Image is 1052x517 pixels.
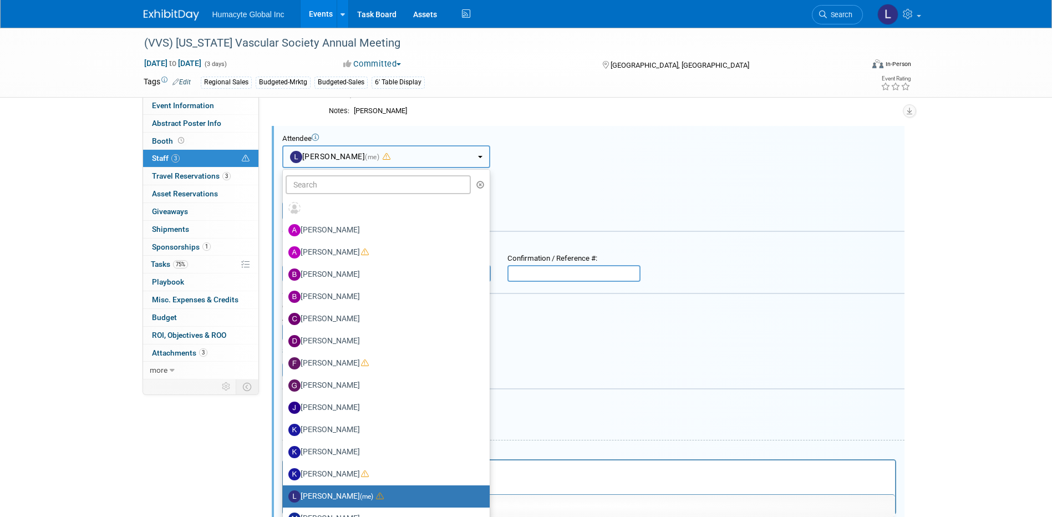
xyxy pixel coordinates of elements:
[143,309,258,326] a: Budget
[144,9,199,21] img: ExhibitDay
[143,168,258,185] a: Travel Reservations3
[288,377,479,394] label: [PERSON_NAME]
[288,357,301,369] img: F.jpg
[288,224,301,236] img: A.jpg
[143,115,258,132] a: Abstract Poster Info
[152,189,218,198] span: Asset Reservations
[143,133,258,150] a: Booth
[419,191,562,200] div: Attendance Format
[288,313,301,325] img: C.jpg
[339,58,405,70] button: Committed
[365,153,379,161] span: (me)
[143,239,258,256] a: Sponsorships1
[143,221,258,238] a: Shipments
[143,97,258,114] a: Event Information
[176,136,186,145] span: Booth not reserved yet
[152,225,189,234] span: Shipments
[288,490,301,503] img: L.jpg
[217,379,236,394] td: Personalize Event Tab Strip
[288,465,479,483] label: [PERSON_NAME]
[354,107,896,116] div: [PERSON_NAME]
[152,295,238,304] span: Misc. Expenses & Credits
[199,348,207,357] span: 3
[242,154,250,164] span: Potential Scheduling Conflict -- at least one attendee is tagged in another overlapping event.
[152,207,188,216] span: Giveaways
[611,61,749,69] span: [GEOGRAPHIC_DATA], [GEOGRAPHIC_DATA]
[152,119,221,128] span: Abstract Poster Info
[288,399,479,417] label: [PERSON_NAME]
[204,60,227,68] span: (3 days)
[282,397,904,407] div: Misc. Attachments & Notes
[172,78,191,86] a: Edit
[152,101,214,110] span: Event Information
[283,460,895,509] iframe: Rich Text Area
[143,362,258,379] a: more
[286,175,471,194] input: Search
[288,421,479,439] label: [PERSON_NAME]
[152,242,211,251] span: Sponsorships
[288,244,479,261] label: [PERSON_NAME]
[256,77,311,88] div: Budgeted-Mrktg
[288,221,479,239] label: [PERSON_NAME]
[288,268,301,281] img: B.jpg
[143,344,258,362] a: Attachments3
[314,77,368,88] div: Budgeted-Sales
[288,443,479,461] label: [PERSON_NAME]
[144,58,202,68] span: [DATE] [DATE]
[143,185,258,202] a: Asset Reservations
[288,424,301,436] img: K.jpg
[171,154,180,163] span: 3
[288,332,479,350] label: [PERSON_NAME]
[150,366,167,374] span: more
[288,446,301,458] img: K.jpg
[236,379,258,394] td: Toggle Event Tabs
[288,246,301,258] img: A.jpg
[152,136,186,145] span: Booth
[143,150,258,167] a: Staff3
[152,313,177,322] span: Budget
[872,59,883,68] img: Format-Inperson.png
[212,10,284,19] span: Humacyte Global Inc
[282,145,490,168] button: [PERSON_NAME](me)
[329,107,349,115] div: Notes:
[827,11,852,19] span: Search
[372,77,425,88] div: 6' Table Display
[282,239,904,249] div: Registration / Ticket Info (optional)
[152,331,226,339] span: ROI, Objectives & ROO
[885,60,911,68] div: In-Person
[202,242,211,251] span: 1
[152,277,184,286] span: Playbook
[167,59,178,68] span: to
[288,335,301,347] img: D.jpg
[222,172,231,180] span: 3
[282,302,904,312] div: Cost:
[288,402,301,414] img: J.jpg
[143,203,258,220] a: Giveaways
[288,354,479,372] label: [PERSON_NAME]
[152,348,207,357] span: Attachments
[797,58,912,74] div: Event Format
[282,134,904,144] div: Attendee
[288,488,479,505] label: [PERSON_NAME]
[881,76,911,82] div: Event Rating
[143,256,258,273] a: Tasks75%
[288,291,301,303] img: B.jpg
[282,448,896,458] div: Notes
[152,154,180,163] span: Staff
[290,152,391,161] span: [PERSON_NAME]
[152,171,231,180] span: Travel Reservations
[288,202,301,214] img: Unassigned-User-Icon.png
[143,291,258,308] a: Misc. Expenses & Credits
[877,4,898,25] img: Linda Hamilton
[144,76,191,89] td: Tags
[288,266,479,283] label: [PERSON_NAME]
[282,175,904,185] div: Potential Scheduling Conflict
[288,468,301,480] img: K.jpg
[360,493,373,500] span: (me)
[173,260,188,268] span: 75%
[143,273,258,291] a: Playbook
[151,260,188,268] span: Tasks
[288,310,479,328] label: [PERSON_NAME]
